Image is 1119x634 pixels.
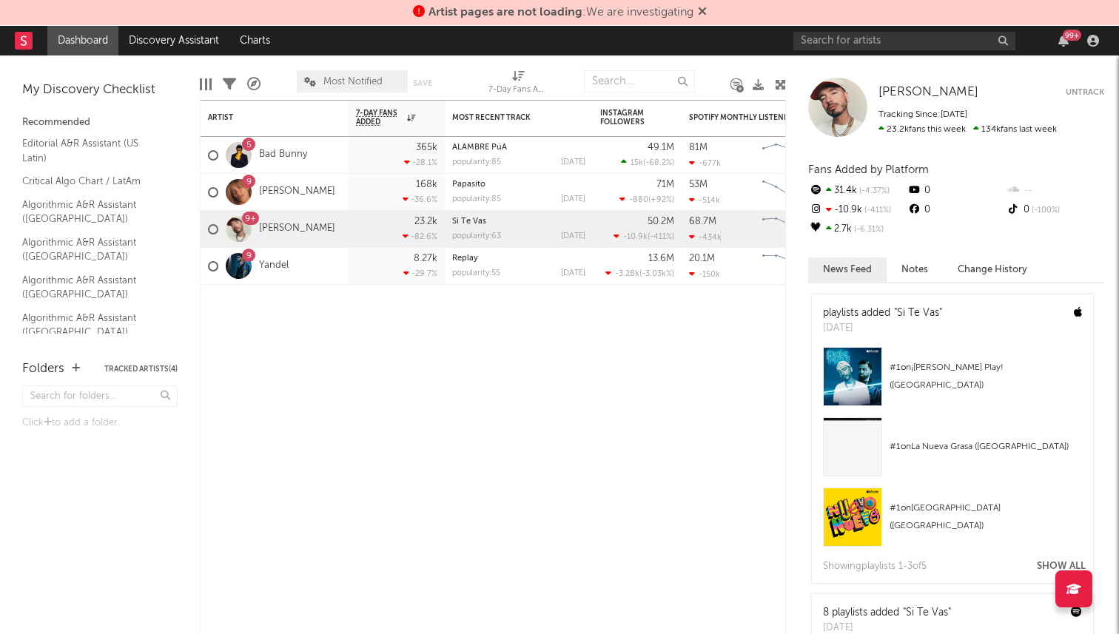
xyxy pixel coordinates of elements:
span: Most Notified [323,77,383,87]
div: 168k [416,180,437,189]
span: -880 [629,196,648,204]
a: Bad Bunny [259,149,307,161]
div: Click to add a folder. [22,414,178,432]
div: [DATE] [561,232,585,240]
a: Papasito [452,181,485,189]
button: Change History [943,257,1042,282]
div: -36.6 % [403,195,437,204]
svg: Chart title [756,211,822,248]
a: #1onLa Nueva Grasa ([GEOGRAPHIC_DATA]) [812,417,1093,488]
div: ( ) [621,158,674,167]
div: 8 playlists added [823,605,951,621]
div: -29.7 % [403,269,437,278]
div: Instagram Followers [600,109,652,127]
div: -150k [689,269,720,279]
div: # 1 on La Nueva Grasa ([GEOGRAPHIC_DATA]) [890,438,1082,456]
a: Algorithmic A&R Assistant ([GEOGRAPHIC_DATA]) [22,310,163,340]
span: 23.2k fans this week [878,125,966,134]
div: popularity: 55 [452,269,500,277]
a: [PERSON_NAME] [878,85,978,100]
div: [DATE] [561,269,585,277]
div: 7-Day Fans Added (7-Day Fans Added) [488,63,548,106]
button: Notes [887,257,943,282]
div: -677k [689,158,721,168]
span: : We are investigating [429,7,693,18]
a: Yandel [259,260,289,272]
span: +92 % [651,196,672,204]
a: [PERSON_NAME] [259,186,335,198]
input: Search for folders... [22,385,178,407]
div: Filters [223,63,236,106]
a: #1on[GEOGRAPHIC_DATA] ([GEOGRAPHIC_DATA]) [812,488,1093,558]
button: 99+ [1058,35,1069,47]
span: -68.2 % [645,159,672,167]
a: Editorial A&R Assistant (US Latin) [22,135,163,166]
div: -434k [689,232,722,242]
a: #1on¡[PERSON_NAME] Play! ([GEOGRAPHIC_DATA]) [812,347,1093,417]
div: 13.6M [648,254,674,263]
button: Show All [1037,562,1086,571]
a: ALAMBRE PúA [452,144,507,152]
a: Charts [229,26,280,55]
div: ALAMBRE PúA [452,144,585,152]
div: playlists added [823,306,942,321]
span: -3.28k [615,270,639,278]
span: -6.31 % [852,226,884,234]
div: Showing playlist s 1- 3 of 5 [823,558,927,576]
a: Algorithmic A&R Assistant ([GEOGRAPHIC_DATA]) [22,235,163,265]
span: -411 % [862,206,891,215]
span: 15k [631,159,643,167]
div: 2.7k [808,220,907,239]
div: 8.27k [414,254,437,263]
a: "Si Te Vas" [903,607,951,618]
a: Algorithmic A&R Assistant ([GEOGRAPHIC_DATA]) [22,272,163,303]
div: Artist [208,113,319,122]
div: ( ) [614,232,674,241]
div: 31.4k [808,181,907,200]
div: popularity: 63 [452,232,501,240]
div: 0 [907,200,1005,220]
span: [PERSON_NAME] [878,86,978,98]
button: Save [413,79,432,87]
div: -82.6 % [403,232,437,241]
div: 50.2M [648,217,674,226]
span: 134k fans last week [878,125,1057,134]
div: ( ) [619,195,674,204]
div: Edit Columns [200,63,212,106]
button: Tracked Artists(4) [104,365,178,373]
div: [DATE] [823,321,942,336]
input: Search... [584,70,695,92]
div: A&R Pipeline [247,63,261,106]
div: 81M [689,143,708,152]
a: Algorithmic A&R Assistant ([GEOGRAPHIC_DATA]) [22,197,163,227]
svg: Chart title [756,248,822,285]
div: Papasito [452,181,585,189]
div: 0 [1006,200,1104,220]
span: -10.9k [623,233,648,241]
div: -28.1 % [404,158,437,167]
div: 99 + [1063,30,1081,41]
span: -3.03k % [642,270,672,278]
div: 365k [416,143,437,152]
button: Untrack [1066,85,1104,100]
div: Recommended [22,114,178,132]
div: Si Te Vas [452,217,585,226]
a: Replay [452,254,478,263]
span: Tracking Since: [DATE] [878,110,967,119]
span: Fans Added by Platform [808,164,929,175]
a: Si Te Vas [452,217,486,226]
div: 7-Day Fans Added (7-Day Fans Added) [488,81,548,99]
div: popularity: 85 [452,195,501,203]
span: 7-Day Fans Added [356,109,403,127]
div: Folders [22,360,64,378]
div: # 1 on [GEOGRAPHIC_DATA] ([GEOGRAPHIC_DATA]) [890,499,1082,535]
div: 49.1M [648,143,674,152]
span: -411 % [650,233,672,241]
div: -514k [689,195,720,205]
svg: Chart title [756,174,822,211]
div: My Discovery Checklist [22,81,178,99]
a: Critical Algo Chart / LatAm [22,173,163,189]
div: 53M [689,180,708,189]
div: 71M [656,180,674,189]
span: -4.37 % [857,187,890,195]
